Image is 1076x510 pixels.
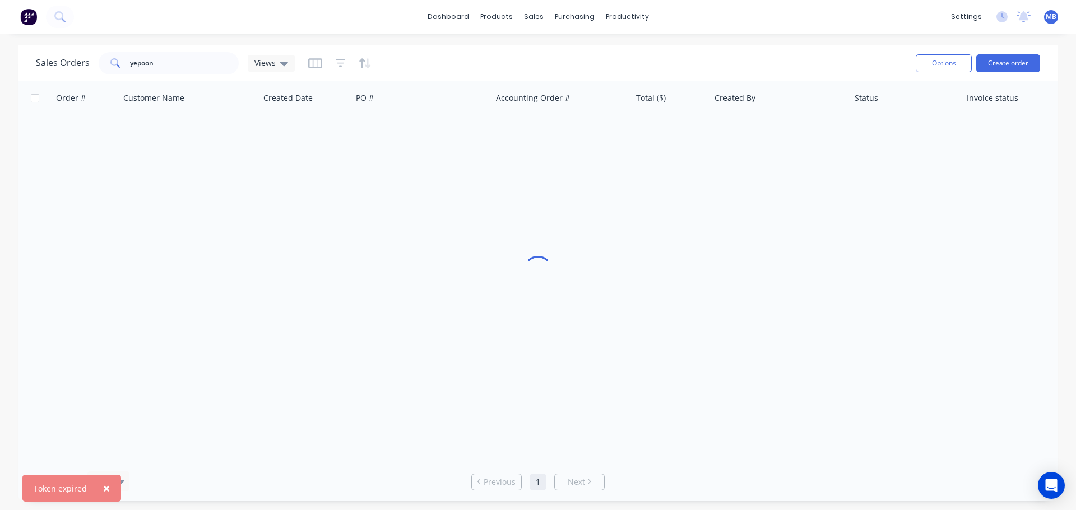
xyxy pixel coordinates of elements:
[422,8,475,25] a: dashboard
[518,8,549,25] div: sales
[92,475,121,502] button: Close
[56,92,86,104] div: Order #
[555,476,604,488] a: Next page
[916,54,972,72] button: Options
[475,8,518,25] div: products
[976,54,1040,72] button: Create order
[568,476,585,488] span: Next
[530,474,546,490] a: Page 1 is your current page
[103,480,110,496] span: ×
[467,474,609,490] ul: Pagination
[123,92,184,104] div: Customer Name
[36,58,90,68] h1: Sales Orders
[254,57,276,69] span: Views
[1038,472,1065,499] div: Open Intercom Messenger
[34,483,87,494] div: Token expired
[600,8,655,25] div: productivity
[715,92,755,104] div: Created By
[636,92,666,104] div: Total ($)
[549,8,600,25] div: purchasing
[855,92,878,104] div: Status
[945,8,987,25] div: settings
[484,476,516,488] span: Previous
[20,8,37,25] img: Factory
[356,92,374,104] div: PO #
[472,476,521,488] a: Previous page
[1046,12,1056,22] span: MB
[130,52,239,74] input: Search...
[496,92,570,104] div: Accounting Order #
[967,92,1018,104] div: Invoice status
[263,92,313,104] div: Created Date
